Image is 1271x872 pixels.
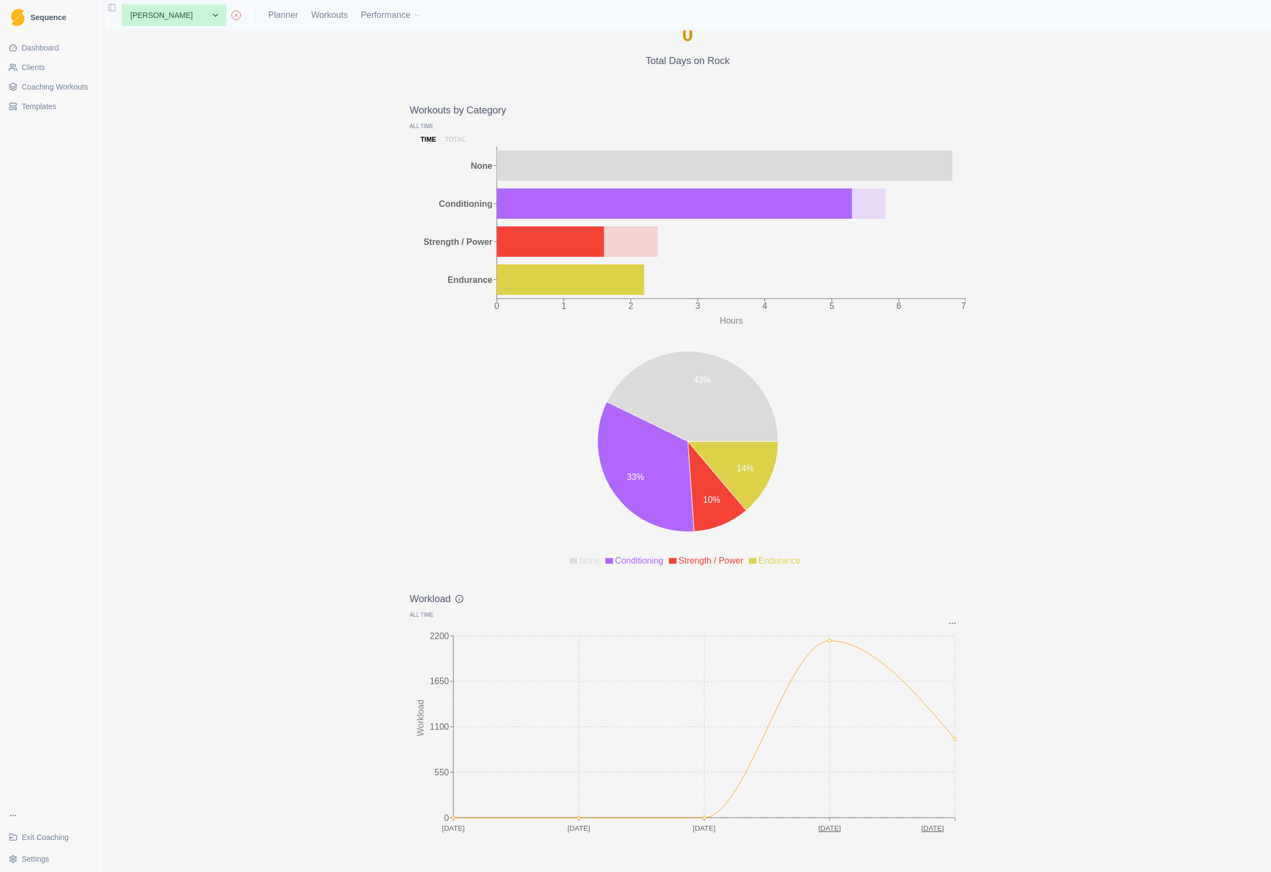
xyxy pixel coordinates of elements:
text: 43% [693,375,711,384]
text: 10% [703,495,720,504]
p: total [445,135,466,144]
tspan: Conditioning [439,199,492,208]
text: [DATE] [442,824,465,832]
text: [DATE] [693,824,716,832]
span: Clients [22,62,45,73]
span: Sequence [30,14,66,21]
tspan: Strength / Power [423,237,492,246]
span: Exit Coaching [22,832,68,843]
tspan: 0 [444,813,449,822]
tspan: None [471,161,492,170]
tspan: 2 [628,301,633,311]
span: Dashboard [22,42,59,53]
span: Templates [22,101,56,112]
p: All time [410,122,966,130]
tspan: 3 [695,301,700,311]
a: Planner [268,9,298,22]
text: 33% [627,472,644,481]
p: Total Days on Rock [646,54,730,68]
text: 14% [736,463,754,472]
a: Workouts [311,9,347,22]
a: LogoSequence [4,4,99,30]
tspan: 4 [762,301,767,311]
a: Clients [4,59,99,76]
a: Exit Coaching [4,829,99,846]
tspan: 1 [561,301,566,311]
text: [DATE] [567,824,590,832]
tspan: 5 [829,301,834,311]
span: Coaching Workouts [22,81,88,92]
p: Workouts by Category [410,103,966,118]
text: [DATE] [818,824,841,832]
span: Conditioning [615,556,663,565]
tspan: 550 [434,767,449,776]
a: Coaching Workouts [4,78,99,96]
p: 0 [682,20,693,49]
tspan: 1650 [429,677,449,686]
tspan: 1100 [429,722,449,731]
tspan: 2200 [429,631,449,640]
button: Performance [361,4,421,26]
tspan: Endurance [447,275,492,284]
tspan: 6 [896,301,901,311]
tspan: Hours [719,316,743,325]
text: [DATE] [921,824,944,832]
tspan: Workload [416,699,425,736]
p: All time [410,611,966,619]
tspan: 7 [961,301,966,311]
p: time [421,135,437,144]
a: Templates [4,98,99,115]
button: Options [947,619,957,628]
a: Dashboard [4,39,99,56]
tspan: 0 [494,301,499,311]
button: Settings [4,850,99,868]
span: None [579,556,600,565]
span: Endurance [758,556,800,565]
img: Logo [11,9,24,27]
span: Strength / Power [679,556,743,565]
p: Workload [410,592,451,606]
